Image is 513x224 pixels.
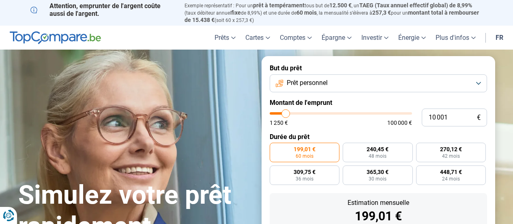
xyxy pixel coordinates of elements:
label: But du prêt [270,64,487,72]
a: Cartes [240,26,275,50]
a: Prêts [210,26,240,50]
span: 1 250 € [270,120,288,126]
div: Estimation mensuelle [276,200,481,206]
span: 309,75 € [294,169,316,175]
span: 365,30 € [367,169,389,175]
div: 199,01 € [276,210,481,222]
span: 60 mois [296,9,317,16]
span: 60 mois [296,154,313,159]
span: 30 mois [369,176,386,181]
span: 448,71 € [440,169,462,175]
label: Montant de l'emprunt [270,99,487,107]
img: TopCompare [10,31,101,44]
span: 100 000 € [387,120,412,126]
span: 12.500 € [329,2,352,9]
a: Énergie [393,26,431,50]
span: montant total à rembourser de 15.438 € [185,9,479,23]
span: 270,12 € [440,146,462,152]
label: Durée du prêt [270,133,487,141]
button: Prêt personnel [270,74,487,92]
a: Comptes [275,26,317,50]
span: fixe [231,9,241,16]
span: € [477,114,481,121]
span: 48 mois [369,154,386,159]
span: TAEG (Taux annuel effectif global) de 8,99% [359,2,472,9]
span: 240,45 € [367,146,389,152]
a: Épargne [317,26,356,50]
p: Attention, emprunter de l'argent coûte aussi de l'argent. [30,2,175,17]
span: 257,3 € [372,9,391,16]
a: Investir [356,26,393,50]
a: fr [491,26,508,50]
span: Prêt personnel [287,78,328,87]
span: 36 mois [296,176,313,181]
span: prêt à tempérament [253,2,305,9]
span: 24 mois [442,176,460,181]
span: 199,01 € [294,146,316,152]
span: 42 mois [442,154,460,159]
p: Exemple représentatif : Pour un tous but de , un (taux débiteur annuel de 8,99%) et une durée de ... [185,2,483,24]
a: Plus d'infos [431,26,481,50]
